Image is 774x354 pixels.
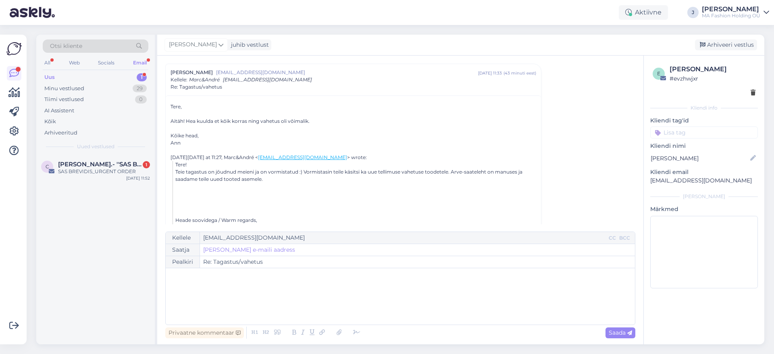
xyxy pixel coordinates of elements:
[171,154,536,161] div: [DATE][DATE] at 11:27, Marc&André < > wrote:
[619,5,668,20] div: Aktiivne
[171,103,536,110] div: Tere,
[44,85,84,93] div: Minu vestlused
[200,232,607,244] input: Recepient...
[171,118,536,125] div: Aitäh! Hea kuulda et kõik korras ning vahetus oli võimalik.
[165,327,244,338] div: Privaatne kommentaar
[478,70,502,76] div: [DATE] 11:33
[169,40,217,49] span: [PERSON_NAME]
[44,107,74,115] div: AI Assistent
[44,118,56,126] div: Kõik
[6,41,22,56] img: Askly Logo
[44,73,55,81] div: Uus
[137,73,147,81] div: 1
[171,139,536,147] div: Ann
[175,217,536,224] p: Heade soovidega / Warm regards,
[657,70,660,77] span: e
[166,232,200,244] div: Kellele
[58,168,150,175] div: SAS BREVIDIS_URGENT ORDER
[228,41,269,49] div: juhib vestlust
[650,193,758,200] div: [PERSON_NAME]
[44,129,77,137] div: Arhiveeritud
[670,64,755,74] div: [PERSON_NAME]
[650,205,758,213] p: Märkmed
[171,83,222,91] span: Re: Tagastus/vahetus
[687,7,699,18] div: J
[96,58,116,68] div: Socials
[650,116,758,125] p: Kliendi tag'id
[67,58,81,68] div: Web
[200,256,635,268] input: Write subject here...
[618,234,632,242] div: BCC
[670,74,755,83] div: # evzhwjxr
[650,126,758,139] input: Lisa tag
[77,143,114,150] span: Uued vestlused
[50,42,82,50] span: Otsi kliente
[175,161,536,183] p: Tere! Teie tagastus on jõudnud meieni ja on vormistatud :) Vormistasin teile käsitsi ka uue telli...
[143,161,150,168] div: 1
[46,164,49,170] span: C
[43,58,52,68] div: All
[223,77,312,83] span: [EMAIL_ADDRESS][DOMAIN_NAME]
[58,161,142,168] span: Charles Bossé.- ''SAS BREVIDIS''
[650,104,758,112] div: Kliendi info
[504,70,536,76] div: ( 43 minuti eest )
[650,168,758,176] p: Kliendi email
[258,154,347,160] a: [EMAIL_ADDRESS][DOMAIN_NAME]
[216,69,478,76] span: [EMAIL_ADDRESS][DOMAIN_NAME]
[44,95,84,104] div: Tiimi vestlused
[171,77,187,83] span: Kellele :
[166,256,200,268] div: Pealkiri
[650,176,758,185] p: [EMAIL_ADDRESS][DOMAIN_NAME]
[702,6,769,19] a: [PERSON_NAME]MA Fashion Holding OÜ
[702,6,760,12] div: [PERSON_NAME]
[166,244,200,256] div: Saatja
[171,69,213,76] span: [PERSON_NAME]
[695,39,757,50] div: Arhiveeri vestlus
[189,77,220,83] span: Marc&André
[609,329,632,336] span: Saada
[133,85,147,93] div: 29
[203,246,295,254] a: [PERSON_NAME] e-maili aadress
[126,175,150,181] div: [DATE] 11:52
[651,154,749,163] input: Lisa nimi
[650,142,758,150] p: Kliendi nimi
[171,132,536,139] div: Kõike head,
[702,12,760,19] div: MA Fashion Holding OÜ
[135,95,147,104] div: 0
[607,234,618,242] div: CC
[131,58,148,68] div: Email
